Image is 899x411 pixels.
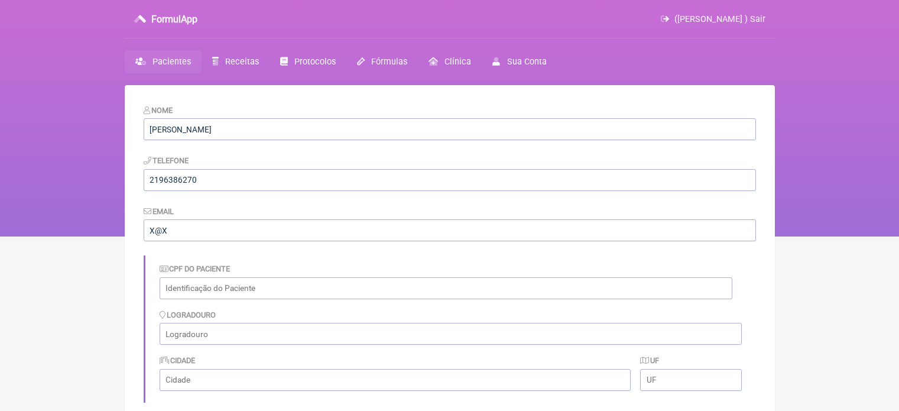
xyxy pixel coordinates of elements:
span: Protocolos [294,57,336,67]
label: Cidade [160,356,196,365]
span: Pacientes [152,57,191,67]
input: Cidade [160,369,631,391]
a: Sua Conta [482,50,557,73]
span: ([PERSON_NAME] ) Sair [674,14,765,24]
label: Nome [144,106,173,115]
label: Telefone [144,156,189,165]
a: Protocolos [270,50,346,73]
input: UF [640,369,741,391]
label: Logradouro [160,310,216,319]
input: Logradouro [160,323,742,345]
a: Receitas [202,50,270,73]
input: 21 9124 2137 [144,169,756,191]
span: Fórmulas [371,57,407,67]
label: CPF do Paciente [160,264,231,273]
a: Clínica [418,50,482,73]
input: Identificação do Paciente [160,277,732,299]
h3: FormulApp [151,14,197,25]
label: Email [144,207,174,216]
a: Fórmulas [346,50,418,73]
span: Clínica [444,57,471,67]
label: UF [640,356,659,365]
a: Pacientes [125,50,202,73]
input: Nome do Paciente [144,118,756,140]
span: Receitas [225,57,259,67]
span: Sua Conta [507,57,547,67]
a: ([PERSON_NAME] ) Sair [661,14,765,24]
input: paciente@email.com [144,219,756,241]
